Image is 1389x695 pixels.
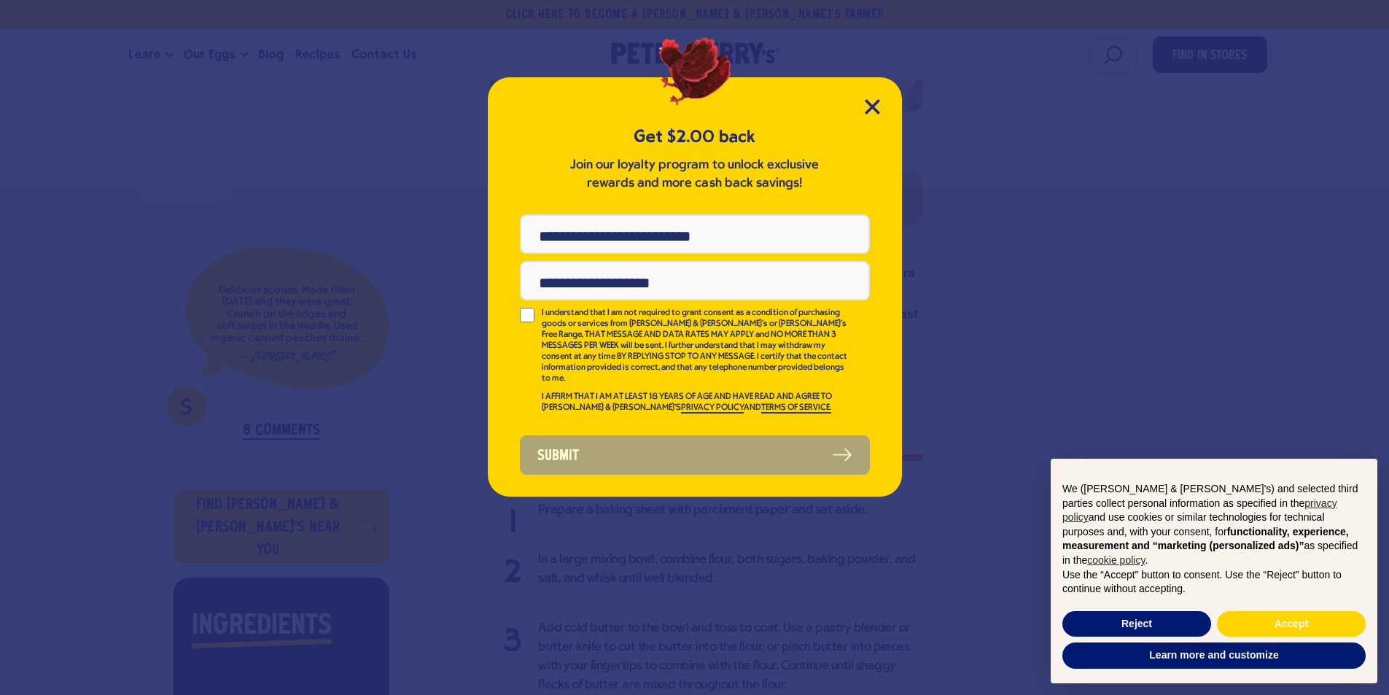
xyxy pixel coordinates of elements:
a: TERMS OF SERVICE. [761,403,831,413]
button: Submit [520,435,870,475]
p: I understand that I am not required to grant consent as a condition of purchasing goods or servic... [542,308,849,384]
h5: Get $2.00 back [520,125,870,149]
a: PRIVACY POLICY [681,403,744,413]
p: I AFFIRM THAT I AM AT LEAST 18 YEARS OF AGE AND HAVE READ AND AGREE TO [PERSON_NAME] & [PERSON_NA... [542,392,849,413]
p: We ([PERSON_NAME] & [PERSON_NAME]'s) and selected third parties collect personal information as s... [1062,482,1366,568]
button: Close Modal [865,99,880,114]
a: cookie policy [1087,554,1145,566]
p: Join our loyalty program to unlock exclusive rewards and more cash back savings! [567,156,822,193]
button: Reject [1062,611,1211,637]
p: Use the “Accept” button to consent. Use the “Reject” button to continue without accepting. [1062,568,1366,597]
button: Learn more and customize [1062,642,1366,669]
button: Accept [1217,611,1366,637]
input: I understand that I am not required to grant consent as a condition of purchasing goods or servic... [520,308,534,322]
